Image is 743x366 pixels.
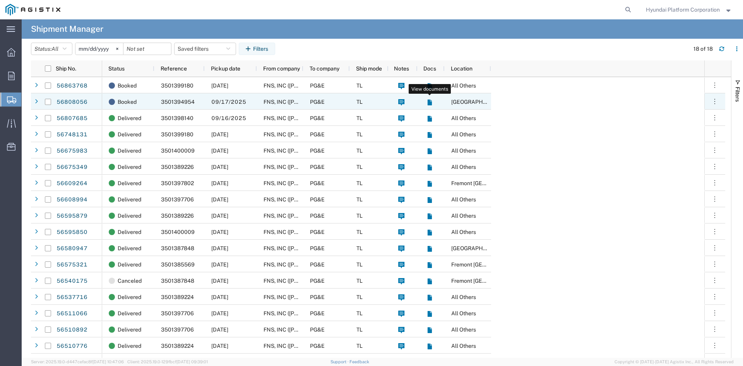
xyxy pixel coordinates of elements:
span: PG&E [310,131,325,137]
span: Delivered [118,175,141,191]
span: FNS, INC (Harmon)(C/O Hyundai Corporation) [264,164,400,170]
span: 3501389226 [161,213,194,219]
span: 3501394954 [161,99,195,105]
span: Pickup date [211,65,240,72]
span: Delivered [118,321,141,338]
span: FNS, INC (Harmon)(C/O Hyundai Corporation) [264,310,400,316]
span: Delivered [118,126,141,143]
span: Booked [118,94,137,110]
a: 56510776 [56,340,88,352]
button: Hyundai Platform Corporation [645,5,733,14]
span: FNS, INC (Harmon)(C/O Hyundai Corporation) [264,245,400,251]
span: FNS, INC (Harmon)(C/O Hyundai Corporation) [264,99,400,105]
span: TL [356,196,363,203]
span: Reference [161,65,187,72]
span: 08/27/2025 [211,213,228,219]
span: TL [356,326,363,333]
span: PG&E [310,164,325,170]
span: Copyright © [DATE]-[DATE] Agistix Inc., All Rights Reserved [615,359,734,365]
span: 08/25/2025 [211,278,228,284]
div: 18 of 18 [693,45,713,53]
span: Delivered [118,208,141,224]
a: 56807685 [56,112,88,125]
span: TL [356,148,363,154]
span: All Others [451,310,476,316]
a: 56595879 [56,210,88,222]
span: [DATE] 09:39:01 [176,359,208,364]
span: All Others [451,164,476,170]
span: TL [356,82,363,89]
a: 56808056 [56,96,88,108]
a: 56511066 [56,308,88,320]
img: logo [5,4,60,15]
span: Delivered [118,289,141,305]
span: FNS, INC (Harmon) [264,180,335,186]
span: PG&E [310,310,325,316]
span: TL [356,245,363,251]
span: Delivered [118,224,141,240]
span: All Others [451,229,476,235]
span: PG&E [310,326,325,333]
span: TL [356,180,363,186]
span: All Others [451,196,476,203]
span: 08/21/2025 [211,294,228,300]
span: 09/03/2025 [211,148,228,154]
span: Location [451,65,473,72]
span: TL [356,131,363,137]
span: 3501397706 [161,310,194,316]
h4: Shipment Manager [31,19,103,39]
span: TL [356,213,363,219]
span: 09/10/2025 [211,131,228,137]
span: 3501387848 [161,245,194,251]
span: Delivered [118,143,141,159]
span: All Others [451,343,476,349]
span: Filters [734,87,741,102]
span: Fresno DC [451,245,507,251]
span: Delivered [118,110,141,126]
span: FNS, INC (Harmon)(C/O Hyundai Corporation) [264,131,400,137]
span: [DATE] 10:47:06 [92,359,124,364]
a: 56609264 [56,177,88,190]
a: 56540175 [56,275,88,287]
span: PG&E [310,115,325,121]
span: Delivered [118,191,141,208]
a: Feedback [349,359,369,364]
span: To company [310,65,339,72]
span: Notes [394,65,409,72]
input: Not set [75,43,123,55]
button: Saved filters [174,43,236,55]
span: 3501387848 [161,278,194,284]
span: PG&E [310,278,325,284]
span: 3501400009 [161,148,195,154]
span: FNS, INC (Harmon)(C/O Hyundai Corporation) [264,213,400,219]
span: From company [263,65,300,72]
span: Delivered [118,159,141,175]
span: Docs [423,65,436,72]
span: All Others [451,213,476,219]
span: 09/03/2025 [211,164,228,170]
span: 08/25/2025 [211,261,228,268]
a: 56510892 [56,324,88,336]
span: 09/16/2025 [211,115,246,121]
span: PG&E [310,245,325,251]
span: PG&E [310,196,325,203]
span: All Others [451,115,476,121]
span: FNS, INC (Harmon)(C/O Hyundai Corporation) [264,229,400,235]
span: FNS, INC (Harmon)(C/O Hyundai Corporation) [264,326,400,333]
span: FNS, INC (Harmon)(C/O Hyundai Corporation) [264,148,400,154]
span: Client: 2025.19.0-129fbcf [127,359,208,364]
span: TL [356,278,363,284]
span: 09/22/2025 [211,82,228,89]
span: 08/28/2025 [211,196,228,203]
span: TL [356,261,363,268]
a: 56675349 [56,161,88,174]
span: PG&E [310,343,325,349]
span: Fremont DC [451,261,529,268]
span: PG&E [310,261,325,268]
span: 3501389226 [161,164,194,170]
span: FNS, INC (Harmon)(C/O Hyundai Corporation) [264,82,400,89]
a: 56537716 [56,291,88,304]
span: FNS, INC (Harmon)(C/O Hyundai Corporation) [264,196,400,203]
span: Fremont DC [451,180,529,186]
span: Ship No. [56,65,76,72]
